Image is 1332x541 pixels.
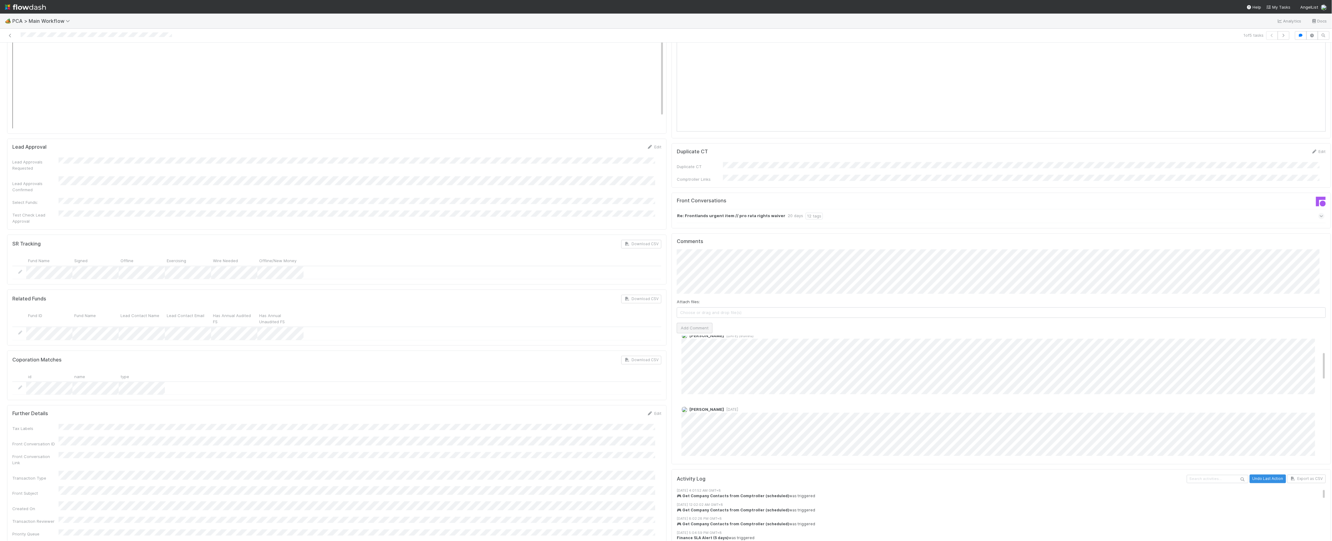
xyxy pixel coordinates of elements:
div: Front Conversation Link [12,454,59,466]
span: [DATE] (edited) [724,334,754,338]
span: [DATE] [724,407,738,412]
div: Lead Contact Name [119,311,165,327]
a: Edit [647,145,661,150]
img: avatar_5106bb14-94e9-4897-80de-6ae81081f36d.png [681,407,688,413]
div: Select Funds: [12,200,59,206]
div: [DATE] 4:01:52 AM GMT+8 [677,488,1332,494]
h5: Lead Approval [12,144,47,151]
img: logo-inverted-e16ddd16eac7371096b0.svg [5,2,46,12]
button: Export as CSV [1287,475,1326,483]
div: Duplicate CT [677,164,723,170]
div: Lead Approvals Confirmed [12,181,59,193]
h5: Comments [677,239,1326,245]
strong: 🎮 Get Company Contacts from Comptroller (scheduled) [677,508,789,513]
div: Transaction Type [12,475,59,481]
div: Signed [72,256,119,266]
span: PCA > Main Workflow [12,18,73,24]
a: My Tasks [1266,4,1291,10]
div: Offline [119,256,165,266]
h5: Front Conversations [677,198,997,204]
span: 1 of 5 tasks [1244,32,1264,38]
div: Comptroller Links [677,176,723,183]
div: Fund Name [26,256,72,266]
strong: Finance SLA Alert (5 days) [677,536,729,540]
span: My Tasks [1266,5,1291,10]
div: [DATE] 12:02:02 AM GMT+8 [677,502,1332,508]
button: Download CSV [621,356,661,365]
span: 🏕️ [5,18,11,23]
div: name [72,372,119,382]
button: Undo Last Action [1250,475,1286,483]
div: Exercising [165,256,211,266]
div: was triggered [677,508,1332,513]
div: Transaction Reviewer [12,518,59,525]
h5: Further Details [12,411,48,417]
button: Download CSV [621,295,661,304]
a: Edit [1311,149,1326,154]
div: Fund Name [72,311,119,327]
div: Front Subject [12,490,59,497]
strong: 🎮 Get Company Contacts from Comptroller (scheduled) [677,494,789,498]
div: Test Check Lead Approval [12,212,59,225]
button: Add Comment [677,323,713,333]
div: Fund ID [26,311,72,327]
h5: Coporation Matches [12,357,62,363]
strong: Re: Frontlands urgent item // pro rata rights waiver [677,213,785,220]
span: Choose or drag and drop file(s) [677,308,1326,318]
img: avatar_487f705b-1efa-4920-8de6-14528bcda38c.png [681,333,688,339]
div: Front Conversation ID [12,441,59,447]
div: 12 tags [806,213,823,220]
div: [DATE] 8:02:28 PM GMT+8 [677,516,1332,522]
div: Priority Queue [12,531,59,537]
h5: Related Funds [12,296,46,302]
div: Tax Labels [12,426,59,432]
div: Has Annual Unaudited FS [257,311,304,327]
div: Help [1247,4,1261,10]
div: was triggered [677,535,1332,541]
div: was triggered [677,522,1332,527]
strong: 🎮 Get Company Contacts from Comptroller (scheduled) [677,522,789,527]
button: Download CSV [621,240,661,249]
span: [PERSON_NAME] [689,407,724,412]
div: Offline/New Money [257,256,304,266]
span: AngelList [1301,5,1318,10]
div: Created On [12,506,59,512]
div: 20 days [788,213,803,220]
a: Analytics [1277,17,1301,25]
h5: Duplicate CT [677,149,708,155]
img: front-logo-b4b721b83371efbadf0a.svg [1316,197,1326,207]
span: [PERSON_NAME] [689,333,724,338]
input: Search activities... [1187,475,1248,483]
img: avatar_b6a6ccf4-6160-40f7-90da-56c3221167ae.png [1321,4,1327,10]
label: Attach files: [677,299,700,305]
div: type [119,372,165,382]
div: [DATE] 5:04:59 PM GMT+8 [677,531,1332,536]
div: Wire Needed [211,256,257,266]
h5: Activity Log [677,476,1186,482]
div: Lead Approvals Requested [12,159,59,171]
div: Lead Contact Email [165,311,211,327]
a: Edit [647,411,661,416]
div: Has Annual Audited FS [211,311,257,327]
div: was triggered [677,494,1332,499]
a: Docs [1311,17,1327,25]
div: id [26,372,72,382]
h5: SR Tracking [12,241,41,247]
